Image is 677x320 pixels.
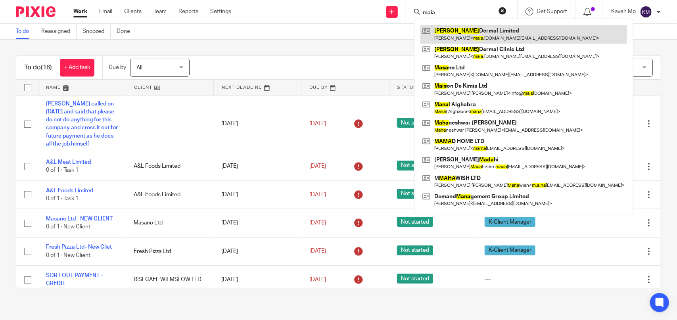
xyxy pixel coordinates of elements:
[214,266,301,294] td: [DATE]
[210,8,231,15] a: Settings
[126,209,213,237] td: Masano Ltd
[397,217,433,227] span: Not started
[309,121,326,126] span: [DATE]
[499,7,506,15] button: Clear
[109,63,126,71] p: Due by
[397,274,433,284] span: Not started
[397,245,433,255] span: Not started
[397,118,433,128] span: Not started
[485,217,535,227] span: K-Client Manager
[99,8,112,15] a: Email
[126,180,213,209] td: A&L Foods Limited
[422,10,493,17] input: Search
[41,24,77,39] a: Reassigned
[41,64,52,71] span: (16)
[178,8,198,15] a: Reports
[214,180,301,209] td: [DATE]
[16,6,56,17] img: Pixie
[397,161,433,171] span: Not started
[16,24,35,39] a: To do
[117,24,136,39] a: Done
[46,101,118,147] a: [PERSON_NAME] called on [DATE] and said that please do not do anything for this company and cross...
[124,8,142,15] a: Clients
[640,6,652,18] img: svg%3E
[153,8,167,15] a: Team
[214,152,301,180] td: [DATE]
[485,245,535,255] span: K-Client Manager
[24,63,52,72] h1: To do
[126,237,213,265] td: Fresh Pizza Ltd
[136,65,142,71] span: All
[309,277,326,282] span: [DATE]
[611,8,636,15] p: Kaveh Mo
[214,96,301,152] td: [DATE]
[485,276,565,284] div: ---
[60,59,94,77] a: + Add task
[309,163,326,169] span: [DATE]
[46,224,90,230] span: 0 of 1 · New Client
[126,266,213,294] td: RISECAFE WILMSLOW LTD
[537,9,567,14] span: Get Support
[126,152,213,180] td: A&L Foods Limited
[46,253,90,258] span: 0 of 1 · New Client
[309,192,326,197] span: [DATE]
[46,273,103,286] a: SORT OUT PAYMENT -CREDIT
[309,220,326,226] span: [DATE]
[46,244,112,250] a: Fresh Pizza Ltd- New Cliet
[46,216,113,222] a: Masano Ltd - NEW CLIENT
[46,168,79,173] span: 0 of 1 · Task 1
[82,24,111,39] a: Snoozed
[309,249,326,254] span: [DATE]
[73,8,87,15] a: Work
[214,237,301,265] td: [DATE]
[46,159,91,165] a: A&L Meat Limited
[46,188,93,194] a: A&L Foods Limited
[214,209,301,237] td: [DATE]
[397,189,433,199] span: Not started
[46,196,79,201] span: 0 of 1 · Task 1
